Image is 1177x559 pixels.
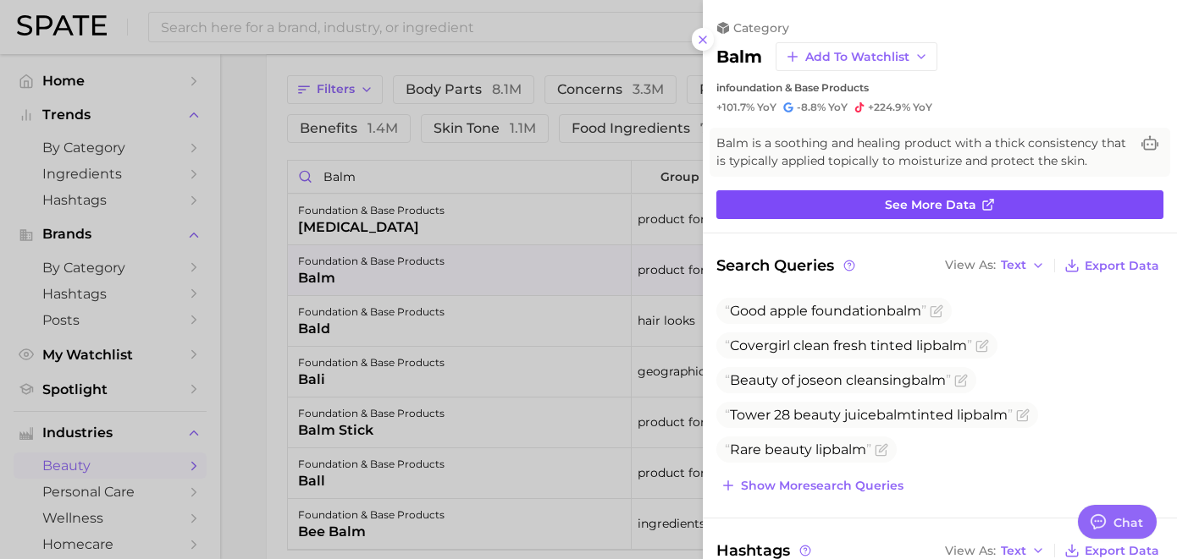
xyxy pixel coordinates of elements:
[725,441,871,458] span: Rare beauty lip
[797,101,826,113] span: -8.8%
[716,134,1130,170] span: Balm is a soothing and healing product with a thick consistency that is typically applied topical...
[776,42,937,71] button: Add to Watchlist
[885,198,976,212] span: See more data
[875,443,888,457] button: Flag as miscategorized or irrelevant
[716,254,858,277] span: Search Queries
[725,303,926,319] span: Good apple foundation
[757,101,776,114] span: YoY
[1016,408,1030,422] button: Flag as miscategorized or irrelevant
[945,546,996,556] span: View As
[973,407,1008,423] span: balm
[733,20,789,36] span: category
[741,479,903,493] span: Show more search queries
[932,337,967,353] span: balm
[954,374,968,387] button: Flag as miscategorized or irrelevant
[930,304,943,318] button: Flag as miscategorized or irrelevant
[828,101,848,114] span: YoY
[1060,254,1163,277] button: Export Data
[1085,259,1159,273] span: Export Data
[868,101,910,113] span: +224.9%
[975,339,989,353] button: Flag as miscategorized or irrelevant
[726,81,869,94] span: foundation & base products
[911,372,946,388] span: balm
[887,303,921,319] span: balm
[725,407,1013,423] span: Tower 28 beauty juice tinted lip
[716,474,908,497] button: Show moresearch queries
[913,101,932,114] span: YoY
[832,441,866,458] span: balm
[716,101,754,113] span: +101.7%
[1001,546,1026,556] span: Text
[805,50,909,64] span: Add to Watchlist
[716,47,762,67] h2: balm
[1085,544,1159,558] span: Export Data
[716,81,1163,94] div: in
[1001,260,1026,270] span: Text
[725,372,951,388] span: Beauty of joseon cleansing
[716,190,1163,219] a: See more data
[945,260,996,270] span: View As
[725,337,972,353] span: Covergirl clean fresh tinted lip
[941,255,1049,277] button: View AsText
[876,407,911,423] span: balm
